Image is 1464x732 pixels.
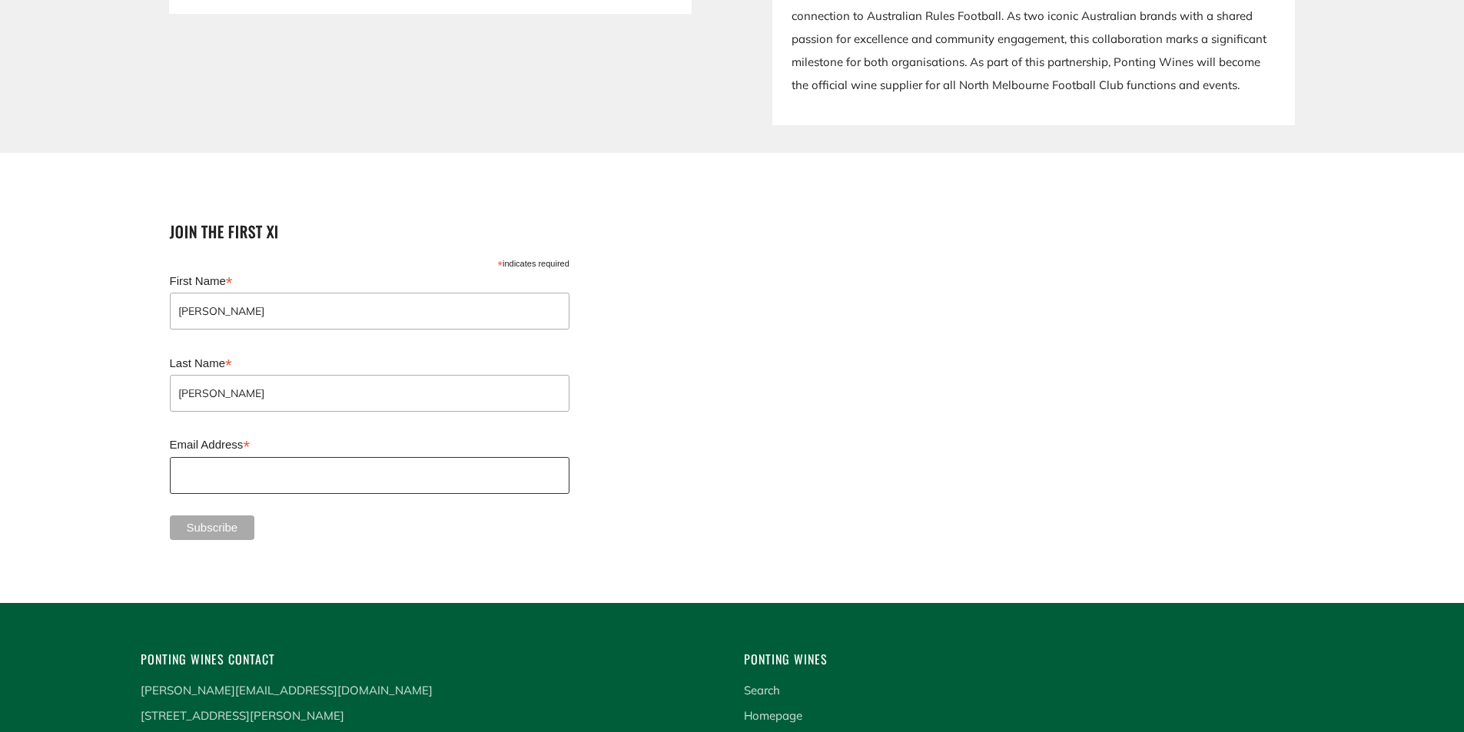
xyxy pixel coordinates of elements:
[170,352,569,373] label: Last Name
[744,708,802,723] a: Homepage
[744,683,780,697] a: Search
[170,255,569,270] div: indicates required
[170,433,569,455] label: Email Address
[141,683,433,697] a: [PERSON_NAME][EMAIL_ADDRESS][DOMAIN_NAME]
[170,220,586,243] h2: Join the first XI
[141,649,721,670] h4: Ponting Wines Contact
[170,270,569,291] label: First Name
[744,649,1324,670] h4: Ponting Wines
[170,515,255,540] input: Subscribe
